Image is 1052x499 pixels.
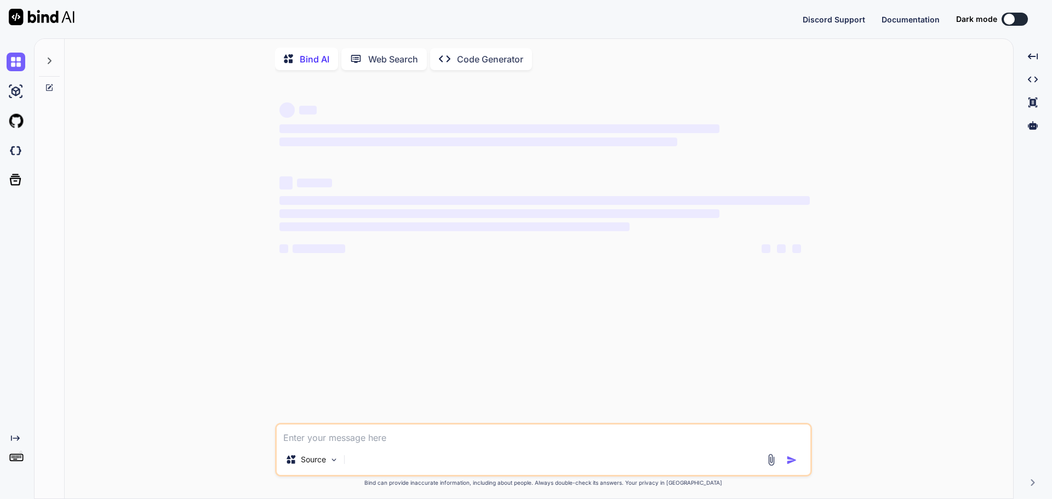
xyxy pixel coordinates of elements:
img: icon [786,455,797,466]
span: Documentation [882,15,940,24]
span: ‌ [279,196,810,205]
img: chat [7,53,25,71]
span: ‌ [293,244,345,253]
span: ‌ [762,244,770,253]
span: Dark mode [956,14,997,25]
p: Source [301,454,326,465]
span: ‌ [297,179,332,187]
img: ai-studio [7,82,25,101]
span: Discord Support [803,15,865,24]
img: attachment [765,454,777,466]
span: ‌ [777,244,786,253]
p: Code Generator [457,53,523,66]
span: ‌ [279,222,630,231]
span: ‌ [299,106,317,114]
img: Pick Models [329,455,339,464]
span: ‌ [279,137,677,146]
span: ‌ [279,176,293,190]
p: Bind can provide inaccurate information, including about people. Always double-check its answers.... [275,479,812,487]
span: ‌ [279,244,288,253]
p: Web Search [368,53,418,66]
span: ‌ [279,102,295,118]
p: Bind AI [300,53,329,66]
span: ‌ [279,209,719,218]
img: githubLight [7,112,25,130]
img: Bind AI [9,9,75,25]
img: darkCloudIdeIcon [7,141,25,160]
span: ‌ [792,244,801,253]
button: Documentation [882,14,940,25]
button: Discord Support [803,14,865,25]
span: ‌ [279,124,719,133]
